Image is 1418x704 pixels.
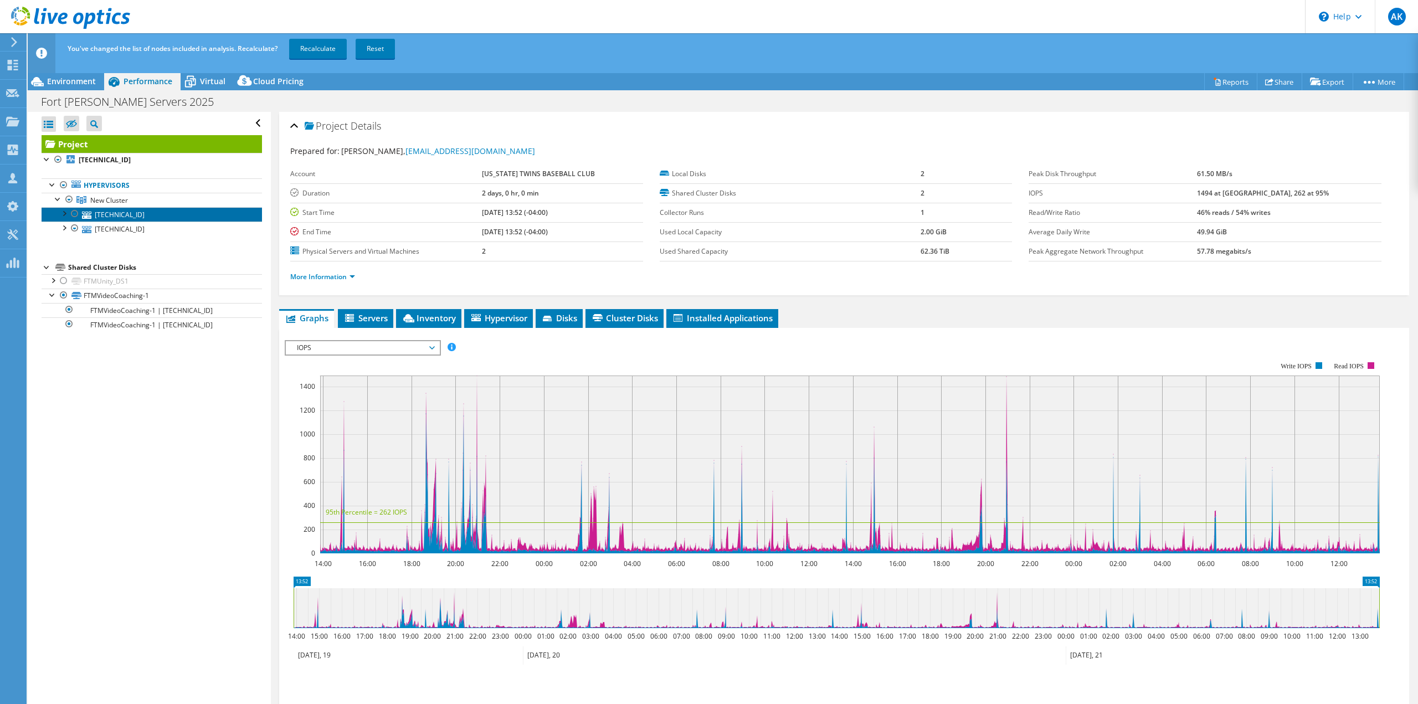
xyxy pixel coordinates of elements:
[290,207,482,218] label: Start Time
[447,559,464,568] text: 20:00
[356,631,373,641] text: 17:00
[1204,73,1257,90] a: Reports
[1029,207,1197,218] label: Read/Write Ratio
[482,208,548,217] b: [DATE] 13:52 (-04:00)
[1193,631,1210,641] text: 06:00
[1302,73,1353,90] a: Export
[305,121,348,132] span: Project
[921,246,949,256] b: 62.36 TiB
[537,631,554,641] text: 01:00
[845,559,862,568] text: 14:00
[304,501,315,510] text: 400
[42,222,262,236] a: [TECHNICAL_ID]
[756,559,773,568] text: 10:00
[741,631,758,641] text: 10:00
[304,477,315,486] text: 600
[289,39,347,59] a: Recalculate
[967,631,984,641] text: 20:00
[989,631,1006,641] text: 21:00
[1035,631,1052,641] text: 23:00
[899,631,916,641] text: 17:00
[922,631,939,641] text: 18:00
[1238,631,1255,641] text: 08:00
[605,631,622,641] text: 04:00
[763,631,780,641] text: 11:00
[1109,559,1127,568] text: 02:00
[786,631,803,641] text: 12:00
[1170,631,1188,641] text: 05:00
[977,559,994,568] text: 20:00
[356,39,395,59] a: Reset
[341,146,535,156] span: [PERSON_NAME],
[402,312,456,323] span: Inventory
[68,44,278,53] span: You've changed the list of nodes included in analysis. Recalculate?
[831,631,848,641] text: 14:00
[311,548,315,558] text: 0
[921,208,924,217] b: 1
[718,631,735,641] text: 09:00
[1029,246,1197,257] label: Peak Aggregate Network Throughput
[1353,73,1404,90] a: More
[673,631,690,641] text: 07:00
[559,631,577,641] text: 02:00
[285,312,328,323] span: Graphs
[1198,559,1215,568] text: 06:00
[1029,227,1197,238] label: Average Daily Write
[1029,188,1197,199] label: IOPS
[200,76,225,86] span: Virtual
[359,559,376,568] text: 16:00
[660,207,921,218] label: Collector Runs
[42,135,262,153] a: Project
[1197,227,1227,237] b: 49.94 GiB
[79,155,131,165] b: [TECHNICAL_ID]
[1197,169,1232,178] b: 61.50 MB/s
[492,631,509,641] text: 23:00
[1388,8,1406,25] span: AK
[315,559,332,568] text: 14:00
[650,631,667,641] text: 06:00
[660,246,921,257] label: Used Shared Capacity
[42,153,262,167] a: [TECHNICAL_ID]
[42,289,262,303] a: FTMVideoCoaching-1
[311,631,328,641] text: 15:00
[68,261,262,274] div: Shared Cluster Disks
[1154,559,1171,568] text: 04:00
[42,178,262,193] a: Hypervisors
[809,631,826,641] text: 13:00
[921,169,924,178] b: 2
[36,96,231,108] h1: Fort [PERSON_NAME] Servers 2025
[1261,631,1278,641] text: 09:00
[47,76,96,86] span: Environment
[591,312,658,323] span: Cluster Disks
[491,559,508,568] text: 22:00
[660,227,921,238] label: Used Local Capacity
[1197,208,1271,217] b: 46% reads / 54% writes
[42,193,262,207] a: New Cluster
[402,631,419,641] text: 19:00
[290,272,355,281] a: More Information
[403,559,420,568] text: 18:00
[42,317,262,332] a: FTMVideoCoaching-1 | [TECHNICAL_ID]
[933,559,950,568] text: 18:00
[290,227,482,238] label: End Time
[1029,168,1197,179] label: Peak Disk Throughput
[300,382,315,391] text: 1400
[944,631,962,641] text: 19:00
[1197,246,1251,256] b: 57.78 megabits/s
[1057,631,1075,641] text: 00:00
[628,631,645,641] text: 05:00
[1148,631,1165,641] text: 04:00
[660,188,921,199] label: Shared Cluster Disks
[482,169,595,178] b: [US_STATE] TWINS BASEBALL CLUB
[536,559,553,568] text: 00:00
[1216,631,1233,641] text: 07:00
[333,631,351,641] text: 16:00
[660,168,921,179] label: Local Disks
[921,227,947,237] b: 2.00 GiB
[405,146,535,156] a: [EMAIL_ADDRESS][DOMAIN_NAME]
[482,227,548,237] b: [DATE] 13:52 (-04:00)
[889,559,906,568] text: 16:00
[1012,631,1029,641] text: 22:00
[1319,12,1329,22] svg: \n
[290,146,340,156] label: Prepared for:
